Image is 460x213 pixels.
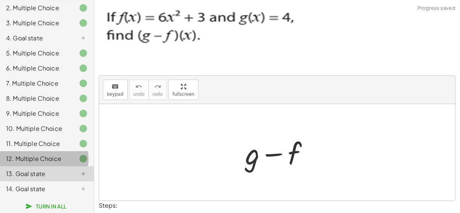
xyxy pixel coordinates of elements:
div: 6. Multiple Choice [6,64,67,73]
div: 8. Multiple Choice [6,94,67,103]
div: 5. Multiple Choice [6,49,67,58]
button: keyboardkeypad [103,80,128,100]
i: redo [154,82,161,91]
div: 7. Multiple Choice [6,79,67,88]
div: 14. Goal state [6,184,67,193]
div: 2. Multiple Choice [6,3,67,12]
i: Task not started. [79,169,88,178]
span: keypad [107,92,124,97]
span: fullscreen [173,92,194,97]
button: fullscreen [168,80,199,100]
span: undo [133,92,145,97]
div: 3. Multiple Choice [6,18,67,28]
div: 9. Multiple Choice [6,109,67,118]
button: undoundo [129,80,149,100]
span: Progress saved [417,5,455,12]
div: 4. Goal state [6,34,67,43]
div: 12. Multiple Choice [6,154,67,163]
button: redoredo [148,80,167,100]
span: Turn In All [27,203,67,210]
img: 9d8ee24703dd73f5376a01cca03a3d67569405514e4a33a0bd01a72a6e7a7637.png [99,5,299,67]
i: Task finished. [79,94,88,103]
button: Turn In All [21,199,73,213]
div: 11. Multiple Choice [6,139,67,148]
i: Task finished. [79,49,88,58]
label: Steps: [99,201,118,209]
div: 13. Goal state [6,169,67,178]
i: keyboard [112,82,119,91]
i: Task finished. [79,109,88,118]
i: Task finished. [79,154,88,163]
i: Task finished. [79,18,88,28]
i: Task finished. [79,79,88,88]
i: Task finished. [79,139,88,148]
i: Task not started. [79,34,88,43]
span: redo [153,92,163,97]
div: 10. Multiple Choice [6,124,67,133]
i: Task finished. [79,124,88,133]
i: Task finished. [79,64,88,73]
i: undo [135,82,142,91]
i: Task finished. [79,3,88,12]
i: Task not started. [79,184,88,193]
